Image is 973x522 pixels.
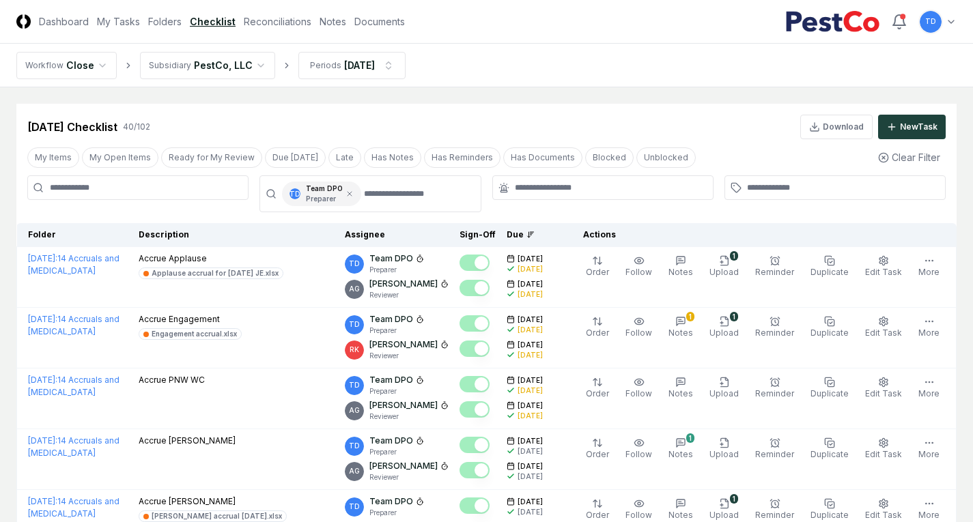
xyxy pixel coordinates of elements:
[623,313,655,342] button: Follow
[290,189,300,199] span: TD
[139,328,242,340] a: Engagement accrual.xlsx
[369,495,413,508] p: Team DPO
[709,510,739,520] span: Upload
[369,472,449,482] p: Reviewer
[133,223,340,247] th: Description
[625,510,652,520] span: Follow
[583,313,612,342] button: Order
[752,435,797,463] button: Reminder
[344,58,375,72] div: [DATE]
[586,449,609,459] span: Order
[518,289,543,300] div: [DATE]
[148,14,182,29] a: Folders
[518,279,543,289] span: [DATE]
[518,446,543,456] div: [DATE]
[28,253,57,263] span: [DATE] :
[752,313,797,342] button: Reminder
[320,14,346,29] a: Notes
[27,147,79,168] button: My Items
[862,252,905,281] button: Edit Task
[97,14,140,29] a: My Tasks
[28,496,57,506] span: [DATE] :
[349,284,360,294] span: AG
[785,11,880,33] img: PestCo logo
[518,497,543,507] span: [DATE]
[810,510,849,520] span: Duplicate
[28,314,57,324] span: [DATE] :
[916,252,942,281] button: More
[350,345,359,355] span: RK
[369,290,449,300] p: Reviewer
[625,388,652,398] span: Follow
[668,388,693,398] span: Notes
[152,329,237,339] div: Engagement accrual.xlsx
[518,340,543,350] span: [DATE]
[518,461,543,472] span: [DATE]
[900,121,937,133] div: New Task
[349,441,360,451] span: TD
[865,449,902,459] span: Edit Task
[518,325,543,335] div: [DATE]
[364,147,421,168] button: Has Notes
[518,436,543,446] span: [DATE]
[28,375,119,397] a: [DATE]:14 Accruals and [MEDICAL_DATA]
[27,119,117,135] div: [DATE] Checklist
[369,325,424,336] p: Preparer
[707,313,742,342] button: 1Upload
[752,374,797,403] button: Reminder
[518,472,543,482] div: [DATE]
[28,375,57,385] span: [DATE] :
[161,147,262,168] button: Ready for My Review
[369,508,424,518] p: Preparer
[369,313,413,325] p: Team DPO
[586,388,609,398] span: Order
[862,313,905,342] button: Edit Task
[755,449,794,459] span: Reminder
[755,328,794,338] span: Reminder
[586,328,609,338] span: Order
[349,319,360,330] span: TD
[707,435,742,463] button: Upload
[666,435,696,463] button: 1Notes
[707,374,742,403] button: Upload
[518,386,543,396] div: [DATE]
[518,264,543,274] div: [DATE]
[800,115,873,139] button: Download
[585,147,634,168] button: Blocked
[808,313,851,342] button: Duplicate
[668,449,693,459] span: Notes
[310,59,341,72] div: Periods
[369,411,449,422] p: Reviewer
[349,259,360,269] span: TD
[190,14,236,29] a: Checklist
[149,59,191,72] div: Subsidiary
[152,268,279,278] div: Applause accrual for [DATE] JE.xlsx
[298,52,406,79] button: Periods[DATE]
[369,386,424,396] p: Preparer
[916,374,942,403] button: More
[139,374,205,386] p: Accrue PNW WC
[518,350,543,360] div: [DATE]
[878,115,946,139] button: NewTask
[586,510,609,520] span: Order
[369,252,413,265] p: Team DPO
[668,328,693,338] span: Notes
[339,223,454,247] th: Assignee
[460,255,490,271] button: Mark complete
[808,374,851,403] button: Duplicate
[873,145,946,170] button: Clear Filter
[369,399,438,411] p: [PERSON_NAME]
[666,374,696,403] button: Notes
[28,314,119,336] a: [DATE]:14 Accruals and [MEDICAL_DATA]
[666,252,696,281] button: Notes
[707,252,742,281] button: 1Upload
[730,312,738,321] div: 1
[625,267,652,277] span: Follow
[460,462,490,478] button: Mark complete
[460,437,490,453] button: Mark complete
[349,380,360,390] span: TD
[328,147,361,168] button: Late
[139,510,287,522] a: [PERSON_NAME] accrual [DATE].xlsx
[306,194,343,204] p: Preparer
[123,121,150,133] div: 40 / 102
